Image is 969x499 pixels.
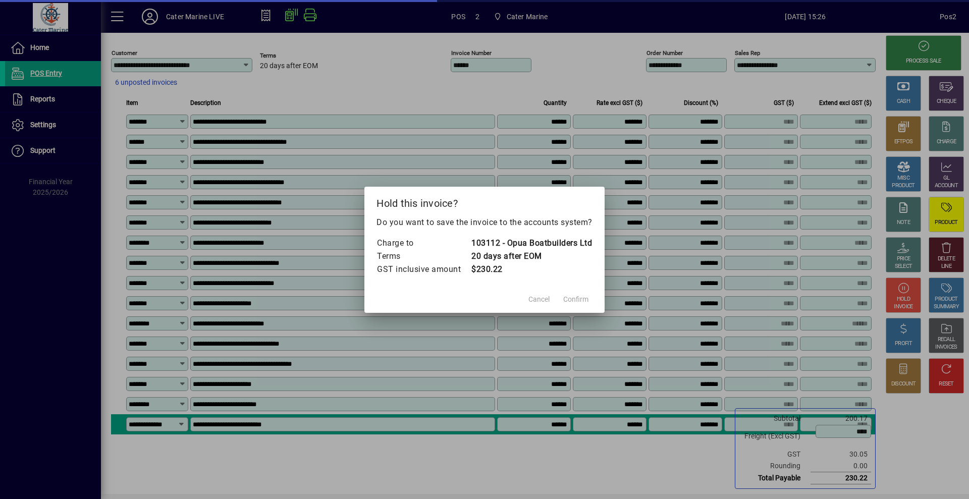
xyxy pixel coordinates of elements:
[471,237,592,250] td: 103112 - Opua Boatbuilders Ltd
[376,237,471,250] td: Charge to
[376,216,593,229] p: Do you want to save the invoice to the accounts system?
[376,263,471,276] td: GST inclusive amount
[471,263,592,276] td: $230.22
[376,250,471,263] td: Terms
[471,250,592,263] td: 20 days after EOM
[364,187,605,216] h2: Hold this invoice?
